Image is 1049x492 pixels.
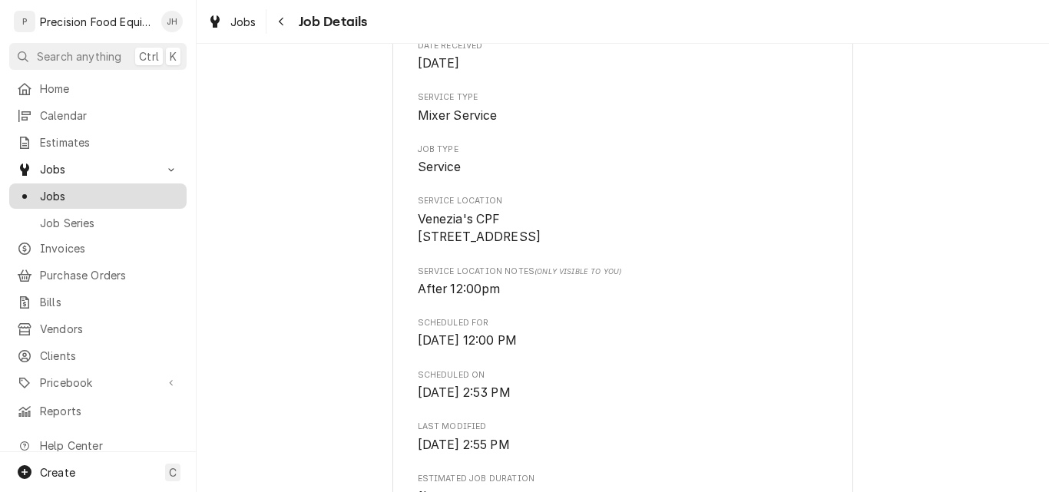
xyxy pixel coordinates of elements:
[418,333,517,348] span: [DATE] 12:00 PM
[170,48,177,64] span: K
[14,11,35,32] div: P
[40,81,179,97] span: Home
[230,14,256,30] span: Jobs
[418,385,511,400] span: [DATE] 2:53 PM
[418,54,829,73] span: Date Received
[418,421,829,454] div: Last Modified
[40,188,179,204] span: Jobs
[294,12,368,32] span: Job Details
[40,294,179,310] span: Bills
[418,91,829,124] div: Service Type
[40,161,156,177] span: Jobs
[418,436,829,454] span: Last Modified
[139,48,159,64] span: Ctrl
[418,280,829,299] span: [object Object]
[40,321,179,337] span: Vendors
[9,398,187,424] a: Reports
[9,343,187,368] a: Clients
[40,403,179,419] span: Reports
[40,134,179,150] span: Estimates
[201,9,263,35] a: Jobs
[9,103,187,128] a: Calendar
[9,263,187,288] a: Purchase Orders
[40,466,75,479] span: Create
[418,144,829,177] div: Job Type
[40,107,179,124] span: Calendar
[418,107,829,125] span: Service Type
[169,464,177,480] span: C
[9,210,187,236] a: Job Series
[9,130,187,155] a: Estimates
[9,236,187,261] a: Invoices
[418,266,829,278] span: Service Location Notes
[270,9,294,34] button: Navigate back
[37,48,121,64] span: Search anything
[40,240,179,256] span: Invoices
[161,11,183,32] div: JH
[40,215,179,231] span: Job Series
[418,160,462,174] span: Service
[9,289,187,315] a: Bills
[418,369,829,381] span: Scheduled On
[418,91,829,104] span: Service Type
[418,332,829,350] span: Scheduled For
[418,195,829,207] span: Service Location
[534,267,621,276] span: (Only Visible to You)
[9,433,187,458] a: Go to Help Center
[9,183,187,209] a: Jobs
[9,316,187,342] a: Vendors
[40,438,177,454] span: Help Center
[418,108,498,123] span: Mixer Service
[9,157,187,182] a: Go to Jobs
[418,473,829,485] span: Estimated Job Duration
[418,56,460,71] span: [DATE]
[9,43,187,70] button: Search anythingCtrlK
[418,317,829,350] div: Scheduled For
[418,369,829,402] div: Scheduled On
[418,40,829,52] span: Date Received
[418,195,829,246] div: Service Location
[418,158,829,177] span: Job Type
[418,438,510,452] span: [DATE] 2:55 PM
[40,267,179,283] span: Purchase Orders
[418,266,829,299] div: [object Object]
[418,384,829,402] span: Scheduled On
[418,212,541,245] span: Venezia's CPF [STREET_ADDRESS]
[418,210,829,246] span: Service Location
[40,375,156,391] span: Pricebook
[9,76,187,101] a: Home
[40,14,153,30] div: Precision Food Equipment LLC
[418,144,829,156] span: Job Type
[418,421,829,433] span: Last Modified
[418,317,829,329] span: Scheduled For
[418,282,501,296] span: After 12:00pm
[40,348,179,364] span: Clients
[161,11,183,32] div: Jason Hertel's Avatar
[9,370,187,395] a: Go to Pricebook
[418,40,829,73] div: Date Received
